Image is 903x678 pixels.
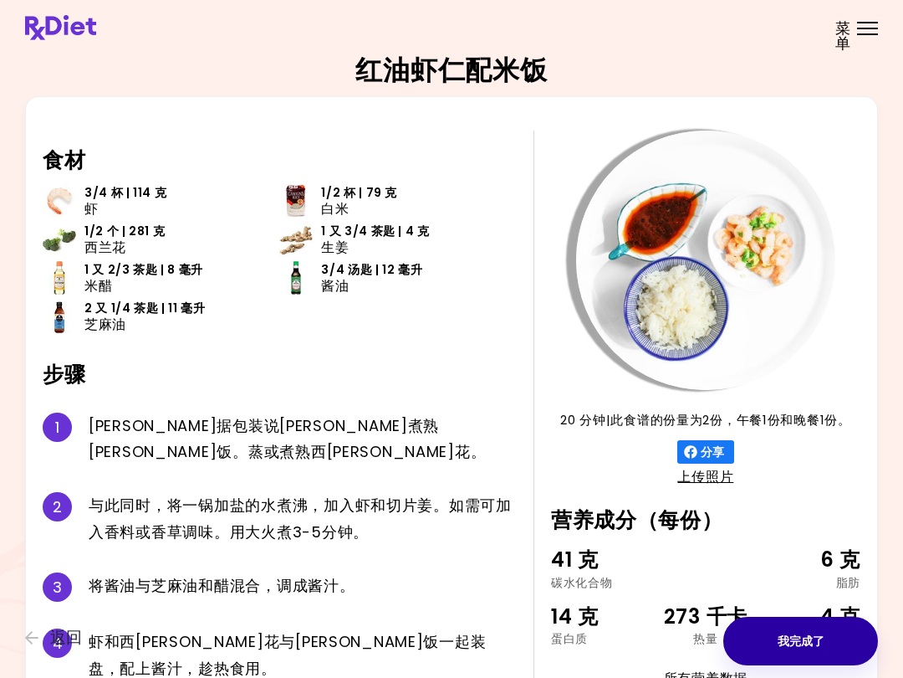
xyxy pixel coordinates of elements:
[551,507,860,534] h2: 营养成分（每份）
[321,223,429,239] span: 1 又 3/4 茶匙 | 4 克
[84,223,165,239] span: 1/2 个 | 281 克
[84,316,126,332] span: 芝麻油
[25,629,125,647] button: 返回
[758,601,860,633] div: 4 克
[723,617,878,665] button: 我完成了
[321,239,349,255] span: 生姜
[551,544,654,576] div: 41 克
[84,201,99,217] span: 虾
[697,445,727,459] span: 分享
[84,185,166,201] span: 3/4 杯 | 114 克
[654,633,757,645] div: 热量
[43,492,72,521] div: 2
[551,577,654,588] div: 碳水化合物
[84,278,112,294] span: 米醋
[89,573,517,602] div: 将 酱 油 与 芝 麻 油 和 醋 混 合 ， 调 成 酱 汁 。
[43,573,72,602] div: 3
[84,239,126,255] span: 西兰花
[758,577,860,588] div: 脂肪
[321,278,349,294] span: 酱油
[89,413,517,466] div: [PERSON_NAME] 据 包 装 说 [PERSON_NAME] 煮 熟 [PERSON_NAME] 饭 。 蒸 或 煮 熟 西 [PERSON_NAME] 花 。
[321,262,422,278] span: 3/4 汤匙 | 12 毫升
[321,185,397,201] span: 1/2 杯 | 79 克
[84,300,206,316] span: 2 又 1/4 茶匙 | 11 毫升
[758,544,860,576] div: 6 克
[321,201,349,217] span: 白米
[43,147,517,174] h2: 食材
[25,15,96,40] img: 膳食良方
[50,629,82,647] span: 返回
[551,601,654,633] div: 14 克
[654,601,757,633] div: 273 千卡
[84,262,203,278] span: 1 又 2/3 茶匙 | 8 毫升
[835,21,851,51] span: 菜单
[677,440,734,464] button: 分享
[551,633,654,645] div: 蛋白质
[43,413,72,442] div: 1
[89,492,517,546] div: 与 此 同 时 ， 将 一 锅 加 盐 的 水 煮 沸 ， 加 入 虾 和 切 片 姜 。 如 需 可 加 入 香 料 或 香 草 调 味 。 用 大 火 煮 3 - 5 分 钟 。
[43,362,517,388] h2: 步骤
[355,57,547,84] h2: 红油虾仁配米饭
[677,467,733,486] a: 上传照片
[551,407,860,434] p: 20 分钟 | 此食谱的份量为2份，午餐1份和晚餐1份。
